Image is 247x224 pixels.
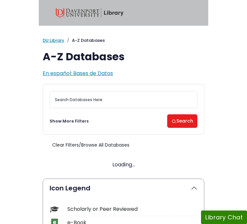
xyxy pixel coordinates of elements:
[56,8,123,17] img: Davenport University Library
[43,37,64,43] a: DU Library
[201,210,247,224] button: Library Chat
[50,205,59,214] img: Icon Scholarly or Peer Reviewed
[50,118,89,124] a: Show More Filters
[67,205,197,213] div: Scholarly or Peer Reviewed
[43,179,204,197] button: Icon Legend
[167,114,197,128] button: Search
[64,37,105,44] li: A-Z Databases
[50,91,197,108] input: Search database by title or keyword
[43,161,204,169] div: Loading...
[43,37,204,44] nav: breadcrumb
[43,70,113,77] a: En español: Bases de Datos
[43,50,204,63] h1: A-Z Databases
[49,140,132,150] button: Clear Filters/Browse All Databases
